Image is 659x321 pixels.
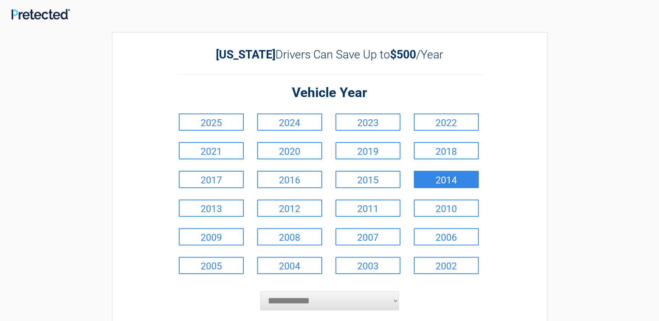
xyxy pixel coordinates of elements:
[257,228,322,245] a: 2008
[335,228,400,245] a: 2007
[179,199,244,217] a: 2013
[414,171,479,188] a: 2014
[414,113,479,131] a: 2022
[257,171,322,188] a: 2016
[414,142,479,159] a: 2018
[335,142,400,159] a: 2019
[179,257,244,274] a: 2005
[414,257,479,274] a: 2002
[177,84,483,102] h2: Vehicle Year
[257,113,322,131] a: 2024
[335,257,400,274] a: 2003
[414,228,479,245] a: 2006
[177,48,483,61] h2: Drivers Can Save Up to /Year
[179,171,244,188] a: 2017
[335,171,400,188] a: 2015
[257,142,322,159] a: 2020
[179,228,244,245] a: 2009
[335,199,400,217] a: 2011
[390,48,416,61] b: $500
[179,142,244,159] a: 2021
[216,48,275,61] b: [US_STATE]
[11,9,70,19] img: Main Logo
[179,113,244,131] a: 2025
[257,199,322,217] a: 2012
[335,113,400,131] a: 2023
[257,257,322,274] a: 2004
[414,199,479,217] a: 2010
